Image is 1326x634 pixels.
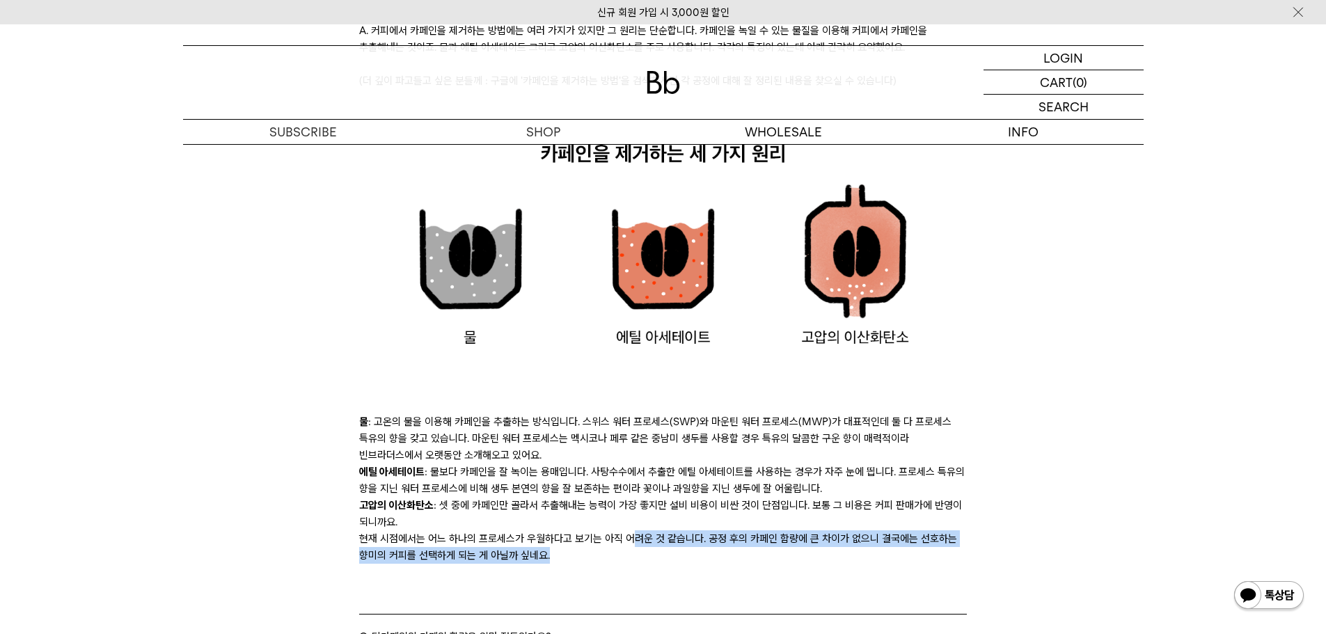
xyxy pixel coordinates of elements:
p: CART [1040,70,1073,94]
strong: 물 [359,415,368,428]
li: : 셋 중에 카페인만 골라서 추출해내는 능력이 가장 좋지만 설비 비용이 비싼 것이 단점입니다. 보통 그 비용은 커피 판매가에 반영이 되니까요. [359,497,967,530]
strong: 고압의 이산화탄소 [359,499,434,512]
img: 로고 [647,71,680,94]
p: WHOLESALE [663,120,903,144]
a: LOGIN [984,46,1144,70]
p: (0) [1073,70,1087,94]
strong: 에틸 아세테이트 [359,466,425,478]
p: SEARCH [1039,95,1089,119]
a: 신규 회원 가입 시 3,000원 할인 [597,6,729,19]
div: 현재 시점에서는 어느 하나의 프로세스가 우월하다고 보기는 아직 어려운 것 같습니다. 공정 후의 카페인 함량에 큰 차이가 없으니 결국에는 선호하는 향미의 커피를 선택하게 되는 ... [359,530,967,564]
img: 2_110622.gif [359,106,967,390]
img: 카카오톡 채널 1:1 채팅 버튼 [1233,580,1305,613]
li: : 고온의 물을 이용해 카페인을 추출하는 방식입니다. 스위스 워터 프로세스(SWP)와 마운틴 워터 프로세스(MWP)가 대표적인데 둘 다 프로세스 특유의 향을 갖고 있습니다. ... [359,413,967,463]
li: : 물보다 카페인을 잘 녹이는 용매입니다. 사탕수수에서 추출한 에틸 아세테이트를 사용하는 경우가 자주 눈에 띕니다. 프로세스 특유의 향을 지닌 워터 프로세스에 비해 생두 본연... [359,463,967,497]
a: SUBSCRIBE [183,120,423,144]
a: CART (0) [984,70,1144,95]
a: SHOP [423,120,663,144]
p: INFO [903,120,1144,144]
p: LOGIN [1043,46,1083,70]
